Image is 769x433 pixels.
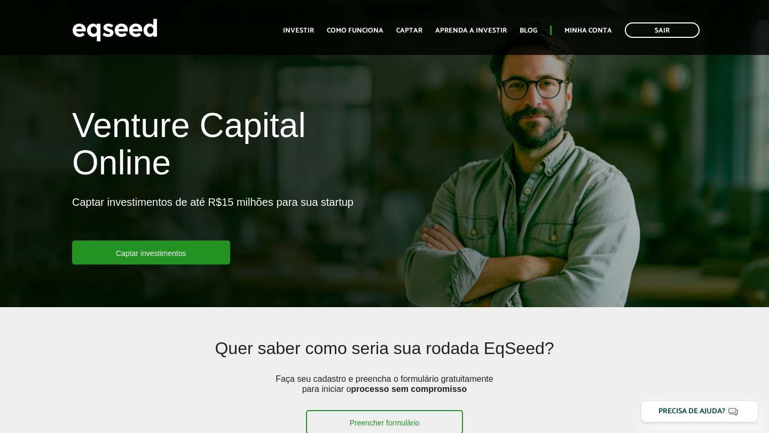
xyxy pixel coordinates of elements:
[72,16,158,44] img: EqSeed
[435,27,507,34] a: Aprenda a investir
[72,196,354,240] p: Captar investimentos de até R$15 milhões para sua startup
[72,240,230,264] a: Captar investimentos
[564,27,612,34] a: Minha conta
[327,27,383,34] a: Como funciona
[351,384,467,394] strong: processo sem compromisso
[283,27,314,34] a: Investir
[396,27,422,34] a: Captar
[72,107,376,187] h1: Venture Capital Online
[136,339,633,374] h2: Quer saber como seria sua rodada EqSeed?
[520,27,537,34] a: Blog
[625,22,700,38] a: Sair
[272,374,497,410] p: Faça seu cadastro e preencha o formulário gratuitamente para iniciar o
